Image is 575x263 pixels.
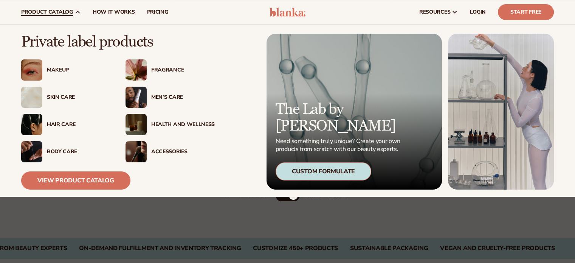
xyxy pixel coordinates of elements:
img: Female with glitter eye makeup. [21,59,42,81]
p: Private label products [21,34,215,50]
span: resources [419,9,450,15]
a: Female with glitter eye makeup. Makeup [21,59,110,81]
img: Male hand applying moisturizer. [21,141,42,162]
a: Start Free [498,4,554,20]
img: Female with makeup brush. [126,141,147,162]
div: Men’s Care [151,94,215,101]
a: View Product Catalog [21,171,130,190]
span: pricing [147,9,168,15]
a: Microscopic product formula. The Lab by [PERSON_NAME] Need something truly unique? Create your ow... [267,34,442,190]
a: Pink blooming flower. Fragrance [126,59,215,81]
span: product catalog [21,9,73,15]
a: Male holding moisturizer bottle. Men’s Care [126,87,215,108]
img: logo [270,8,305,17]
img: Male holding moisturizer bottle. [126,87,147,108]
img: Female in lab with equipment. [448,34,554,190]
p: The Lab by [PERSON_NAME] [276,101,403,134]
a: Female hair pulled back with clips. Hair Care [21,114,110,135]
div: Fragrance [151,67,215,73]
div: billed Yearly [304,192,348,199]
img: Pink blooming flower. [126,59,147,81]
img: Female hair pulled back with clips. [21,114,42,135]
div: Hair Care [47,121,110,128]
div: Billed Monthly [220,192,271,199]
div: Custom Formulate [276,162,371,181]
a: Male hand applying moisturizer. Body Care [21,141,110,162]
img: Candles and incense on table. [126,114,147,135]
a: Candles and incense on table. Health And Wellness [126,114,215,135]
img: Cream moisturizer swatch. [21,87,42,108]
div: Health And Wellness [151,121,215,128]
div: Body Care [47,149,110,155]
div: Accessories [151,149,215,155]
div: Makeup [47,67,110,73]
div: Skin Care [47,94,110,101]
a: Female with makeup brush. Accessories [126,141,215,162]
span: How It Works [93,9,135,15]
p: Need something truly unique? Create your own products from scratch with our beauty experts. [276,137,403,153]
a: Cream moisturizer swatch. Skin Care [21,87,110,108]
span: LOGIN [470,9,486,15]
